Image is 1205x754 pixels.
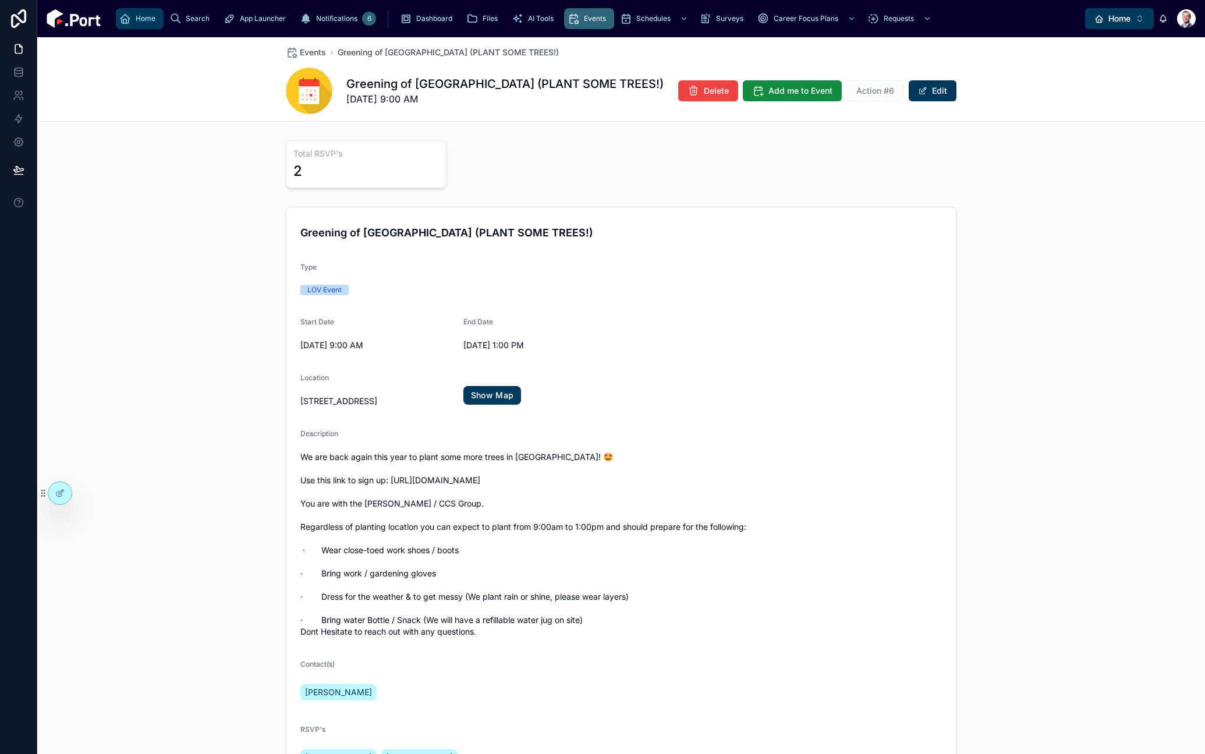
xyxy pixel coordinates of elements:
span: Search [186,14,210,23]
span: Delete [704,85,729,97]
img: App logo [47,9,101,28]
a: Search [166,8,218,29]
span: Requests [884,14,914,23]
span: Career Focus Plans [774,14,838,23]
a: Home [116,8,164,29]
h3: Total RSVP's [293,148,439,160]
div: scrollable content [110,6,1085,31]
span: AI Tools [528,14,554,23]
a: [PERSON_NAME] [300,684,377,700]
button: Add me to Event [743,80,842,101]
span: Home [1108,13,1130,24]
a: Events [286,47,326,58]
a: Requests [864,8,937,29]
a: Dashboard [396,8,460,29]
span: [DATE] 9:00 AM [300,339,454,351]
span: Add me to Event [768,85,832,97]
div: 6 [362,12,376,26]
span: RSVP's [300,725,325,734]
a: Greening of [GEOGRAPHIC_DATA] (PLANT SOME TREES!) [338,47,559,58]
span: Type [300,263,317,271]
span: Description [300,429,338,438]
span: [STREET_ADDRESS] [300,395,454,407]
a: Files [463,8,506,29]
span: Surveys [716,14,743,23]
span: Events [300,47,326,58]
span: Contact(s) [300,660,335,668]
span: [DATE] 1:00 PM [463,339,888,351]
button: Edit [909,80,956,101]
span: Location [300,373,329,382]
a: App Launcher [220,8,294,29]
a: Schedules [616,8,694,29]
span: Schedules [636,14,671,23]
a: Events [564,8,614,29]
a: AI Tools [508,8,562,29]
span: End Date [463,317,493,326]
a: Career Focus Plans [754,8,862,29]
span: Home [136,14,155,23]
span: Events [584,14,606,23]
div: LOV Event [307,285,342,295]
span: [DATE] 9:00 AM [346,92,664,106]
span: Start Date [300,317,334,326]
span: We are back again this year to plant some more trees in [GEOGRAPHIC_DATA]! 🤩 Use this link to sig... [300,451,942,638]
h1: Greening of [GEOGRAPHIC_DATA] (PLANT SOME TREES!) [346,76,664,92]
div: 2 [293,162,302,180]
a: Surveys [696,8,752,29]
a: Notifications6 [296,8,380,29]
span: [PERSON_NAME] [305,686,372,698]
span: Notifications [316,14,357,23]
a: Show Map [463,386,522,405]
button: Delete [678,80,738,101]
span: Dashboard [416,14,452,23]
h4: Greening of [GEOGRAPHIC_DATA] (PLANT SOME TREES!) [300,225,942,240]
span: Files [483,14,498,23]
span: App Launcher [240,14,286,23]
button: Select Button [1085,8,1154,29]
